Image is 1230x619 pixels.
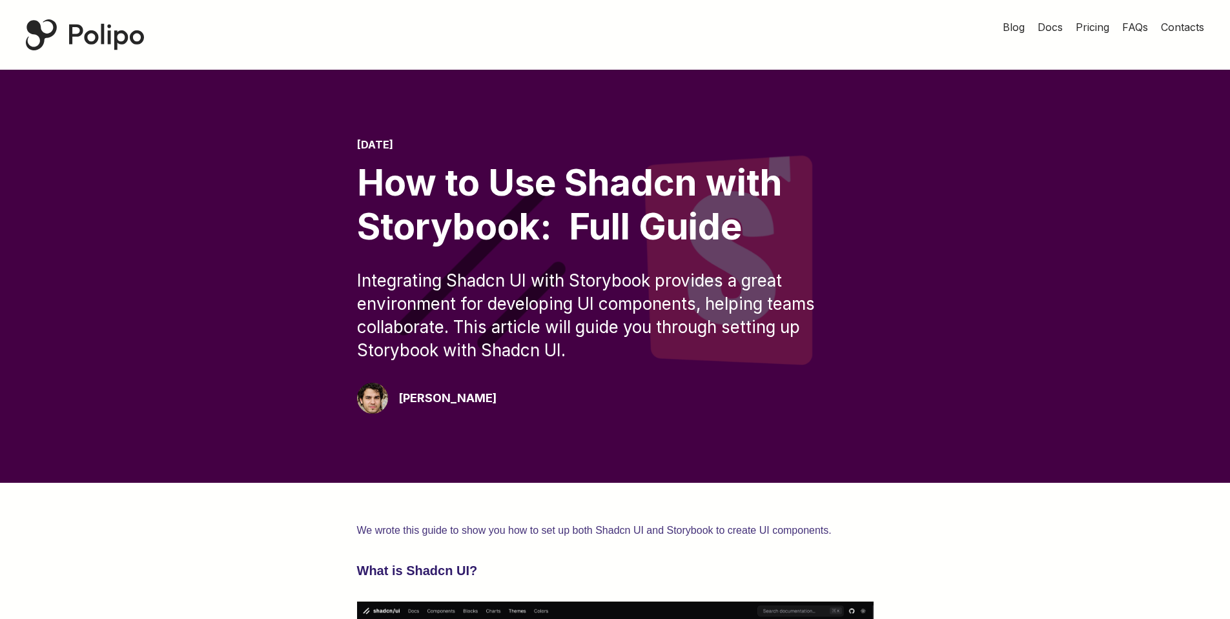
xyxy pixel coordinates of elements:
div: Integrating Shadcn UI with Storybook provides a great environment for developing UI components, h... [357,269,874,362]
div: How to Use Shadcn with Storybook: Full Guide [357,161,874,248]
div: [PERSON_NAME] [398,389,497,407]
h3: What is Shadcn UI? [357,560,874,581]
span: Pricing [1076,21,1109,34]
img: Giorgio Pari Polipo [357,383,388,414]
p: We wrote this guide to show you how to set up both Shadcn UI and Storybook to create UI components. [357,522,874,540]
a: FAQs [1122,19,1148,35]
a: Contacts [1161,19,1204,35]
span: Blog [1003,21,1025,34]
time: [DATE] [357,138,393,151]
a: Blog [1003,19,1025,35]
span: Contacts [1161,21,1204,34]
span: FAQs [1122,21,1148,34]
a: Docs [1038,19,1063,35]
span: Docs [1038,21,1063,34]
a: Pricing [1076,19,1109,35]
